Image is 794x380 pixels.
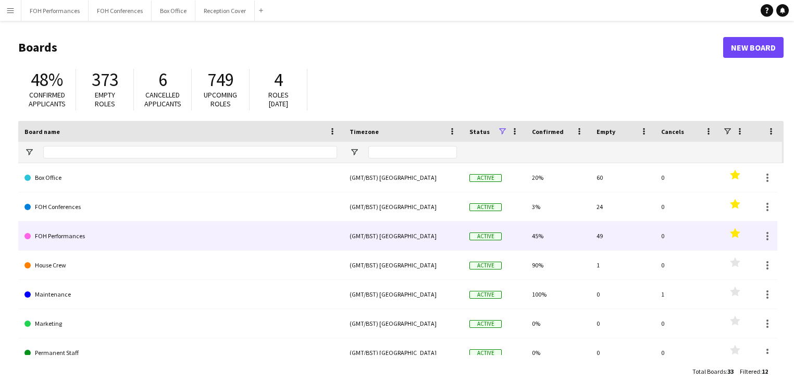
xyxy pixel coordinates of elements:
span: 749 [207,68,234,91]
span: Upcoming roles [204,90,237,108]
div: 0 [590,309,655,338]
div: (GMT/BST) [GEOGRAPHIC_DATA] [343,192,463,221]
div: 1 [590,251,655,279]
span: Status [469,128,490,136]
button: Open Filter Menu [350,148,359,157]
span: Active [469,262,502,269]
div: 90% [526,251,590,279]
div: 1 [655,280,719,309]
a: Maintenance [24,280,337,309]
input: Board name Filter Input [43,146,337,158]
span: Roles [DATE] [268,90,289,108]
input: Timezone Filter Input [368,146,457,158]
span: Cancels [661,128,684,136]
span: Total Boards [692,367,726,375]
a: New Board [723,37,784,58]
span: Active [469,320,502,328]
div: 24 [590,192,655,221]
div: 45% [526,222,590,250]
div: 0% [526,309,590,338]
span: Active [469,291,502,299]
div: 0 [590,280,655,309]
span: 373 [92,68,118,91]
span: Board name [24,128,60,136]
span: Empty [597,128,615,136]
button: Reception Cover [195,1,255,21]
div: 0% [526,338,590,367]
span: Confirmed [532,128,564,136]
button: Open Filter Menu [24,148,34,157]
span: Active [469,232,502,240]
div: (GMT/BST) [GEOGRAPHIC_DATA] [343,280,463,309]
span: Active [469,174,502,182]
span: Active [469,349,502,357]
span: 48% [31,68,63,91]
div: 0 [655,251,719,279]
a: FOH Conferences [24,192,337,222]
div: 49 [590,222,655,250]
div: 0 [655,163,719,192]
div: 3% [526,192,590,221]
div: 0 [655,338,719,367]
span: Filtered [740,367,760,375]
span: Cancelled applicants [144,90,181,108]
button: Box Office [152,1,195,21]
div: (GMT/BST) [GEOGRAPHIC_DATA] [343,251,463,279]
span: 33 [727,367,734,375]
span: 4 [274,68,283,91]
div: (GMT/BST) [GEOGRAPHIC_DATA] [343,338,463,367]
div: 0 [655,222,719,250]
div: 0 [655,309,719,338]
span: Active [469,203,502,211]
a: Marketing [24,309,337,338]
span: Timezone [350,128,379,136]
a: House Crew [24,251,337,280]
div: (GMT/BST) [GEOGRAPHIC_DATA] [343,309,463,338]
button: FOH Conferences [89,1,152,21]
span: Empty roles [95,90,115,108]
span: 12 [762,367,768,375]
button: FOH Performances [21,1,89,21]
div: 0 [590,338,655,367]
div: 60 [590,163,655,192]
h1: Boards [18,40,723,55]
div: 20% [526,163,590,192]
a: Box Office [24,163,337,192]
div: (GMT/BST) [GEOGRAPHIC_DATA] [343,222,463,250]
div: (GMT/BST) [GEOGRAPHIC_DATA] [343,163,463,192]
a: Permanent Staff [24,338,337,367]
span: 6 [158,68,167,91]
a: FOH Performances [24,222,337,251]
div: 100% [526,280,590,309]
span: Confirmed applicants [29,90,66,108]
div: 0 [655,192,719,221]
